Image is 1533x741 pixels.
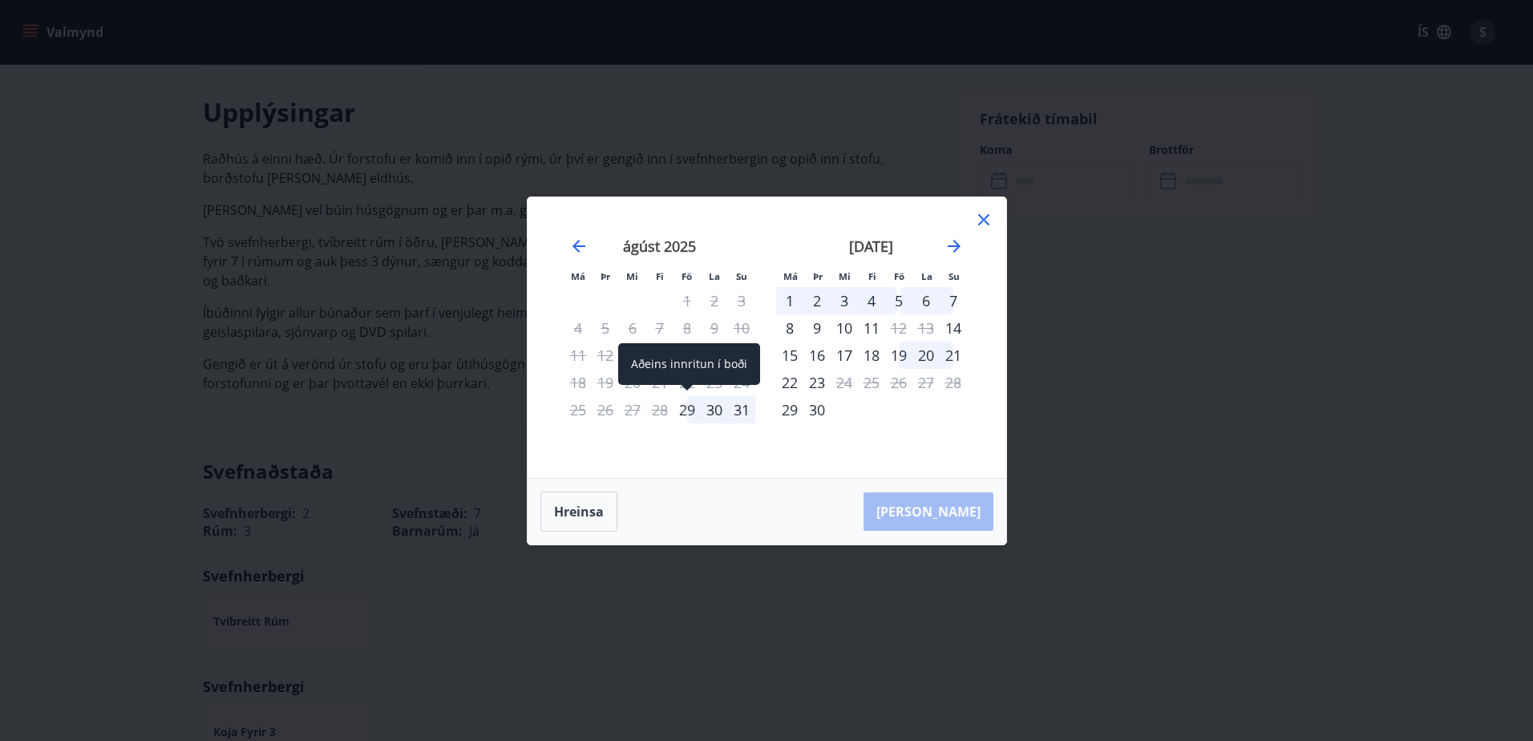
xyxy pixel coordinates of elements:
td: mánudagur, 29. september 2025 [776,396,803,423]
td: Not available. mánudagur, 4. ágúst 2025 [564,314,592,342]
strong: ágúst 2025 [623,237,696,256]
small: Þr [601,270,610,282]
td: þriðjudagur, 9. september 2025 [803,314,831,342]
td: mánudagur, 8. september 2025 [776,314,803,342]
small: La [921,270,932,282]
td: Not available. þriðjudagur, 5. ágúst 2025 [592,314,619,342]
td: Not available. laugardagur, 16. ágúst 2025 [701,342,728,369]
td: Not available. miðvikudagur, 6. ágúst 2025 [619,314,646,342]
td: Not available. laugardagur, 13. september 2025 [912,314,940,342]
td: miðvikudagur, 17. september 2025 [831,342,858,369]
td: sunnudagur, 14. september 2025 [940,314,967,342]
td: Not available. sunnudagur, 3. ágúst 2025 [728,287,755,314]
td: Not available. fimmtudagur, 28. ágúst 2025 [646,396,673,423]
td: Not available. fimmtudagur, 14. ágúst 2025 [646,342,673,369]
div: Move forward to switch to the next month. [944,237,964,256]
div: 8 [776,314,803,342]
td: Not available. laugardagur, 27. september 2025 [912,369,940,396]
div: Move backward to switch to the previous month. [569,237,589,256]
div: Aðeins útritun í boði [831,369,858,396]
div: 21 [940,342,967,369]
td: laugardagur, 30. ágúst 2025 [701,396,728,423]
div: 15 [776,342,803,369]
div: Calendar [547,217,987,459]
div: 7 [940,287,967,314]
div: 6 [912,287,940,314]
td: Not available. fimmtudagur, 25. september 2025 [858,369,885,396]
small: Fi [868,270,876,282]
td: miðvikudagur, 3. september 2025 [831,287,858,314]
td: þriðjudagur, 2. september 2025 [803,287,831,314]
div: Aðeins útritun í boði [885,314,912,342]
td: Not available. sunnudagur, 10. ágúst 2025 [728,314,755,342]
div: 31 [728,396,755,423]
td: Not available. mánudagur, 18. ágúst 2025 [564,369,592,396]
div: 22 [776,369,803,396]
small: Fö [894,270,904,282]
button: Hreinsa [540,492,617,532]
div: 17 [831,342,858,369]
td: Not available. þriðjudagur, 19. ágúst 2025 [592,369,619,396]
td: Not available. föstudagur, 8. ágúst 2025 [673,314,701,342]
td: Not available. laugardagur, 2. ágúst 2025 [701,287,728,314]
small: La [709,270,720,282]
td: fimmtudagur, 18. september 2025 [858,342,885,369]
small: Má [571,270,585,282]
td: föstudagur, 5. september 2025 [885,287,912,314]
td: Not available. miðvikudagur, 24. september 2025 [831,369,858,396]
td: fimmtudagur, 4. september 2025 [858,287,885,314]
td: sunnudagur, 7. september 2025 [940,287,967,314]
td: Not available. mánudagur, 11. ágúst 2025 [564,342,592,369]
td: Not available. fimmtudagur, 7. ágúst 2025 [646,314,673,342]
td: mánudagur, 1. september 2025 [776,287,803,314]
td: mánudagur, 15. september 2025 [776,342,803,369]
td: Not available. miðvikudagur, 13. ágúst 2025 [619,342,646,369]
td: Not available. mánudagur, 25. ágúst 2025 [564,396,592,423]
td: miðvikudagur, 10. september 2025 [831,314,858,342]
div: 5 [885,287,912,314]
div: Aðeins innritun í boði [776,396,803,423]
div: 1 [776,287,803,314]
td: Not available. sunnudagur, 28. september 2025 [940,369,967,396]
td: Not available. þriðjudagur, 26. ágúst 2025 [592,396,619,423]
small: Mi [626,270,638,282]
td: þriðjudagur, 16. september 2025 [803,342,831,369]
small: Fi [656,270,664,282]
div: 20 [912,342,940,369]
td: Not available. föstudagur, 26. september 2025 [885,369,912,396]
div: 30 [803,396,831,423]
td: mánudagur, 22. september 2025 [776,369,803,396]
td: Not available. föstudagur, 15. ágúst 2025 [673,342,701,369]
strong: [DATE] [849,237,893,256]
small: Má [783,270,798,282]
div: 3 [831,287,858,314]
td: þriðjudagur, 23. september 2025 [803,369,831,396]
div: 9 [803,314,831,342]
small: Þr [813,270,823,282]
td: föstudagur, 29. ágúst 2025 [673,396,701,423]
div: Aðeins innritun í boði [673,396,701,423]
td: laugardagur, 6. september 2025 [912,287,940,314]
td: Not available. föstudagur, 1. ágúst 2025 [673,287,701,314]
small: Su [949,270,960,282]
div: 11 [858,314,885,342]
td: Not available. þriðjudagur, 12. ágúst 2025 [592,342,619,369]
div: 19 [885,342,912,369]
small: Mi [839,270,851,282]
td: sunnudagur, 31. ágúst 2025 [728,396,755,423]
td: Not available. sunnudagur, 17. ágúst 2025 [728,342,755,369]
td: Not available. laugardagur, 9. ágúst 2025 [701,314,728,342]
div: Aðeins innritun í boði [940,314,967,342]
div: 23 [803,369,831,396]
div: Aðeins innritun í boði [618,343,760,385]
div: 16 [803,342,831,369]
small: Su [736,270,747,282]
td: sunnudagur, 21. september 2025 [940,342,967,369]
td: föstudagur, 19. september 2025 [885,342,912,369]
div: 4 [858,287,885,314]
td: Not available. föstudagur, 12. september 2025 [885,314,912,342]
div: 2 [803,287,831,314]
small: Fö [682,270,692,282]
div: 30 [701,396,728,423]
td: fimmtudagur, 11. september 2025 [858,314,885,342]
